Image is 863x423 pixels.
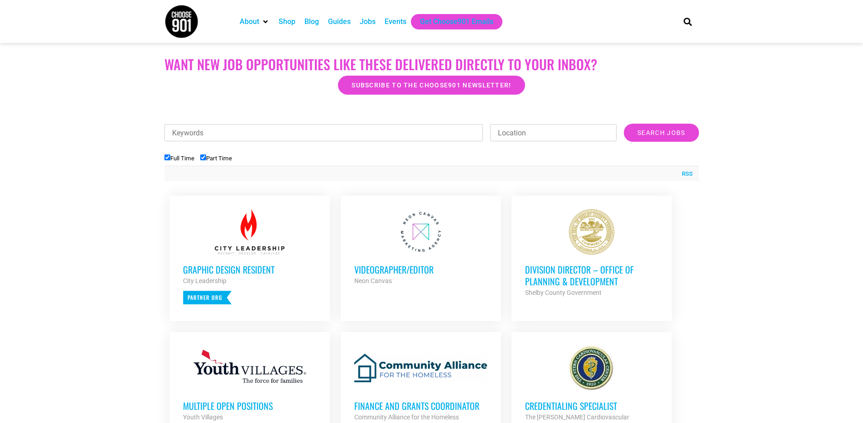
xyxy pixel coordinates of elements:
[200,155,232,162] label: Part Time
[525,400,658,412] h3: Credentialing Specialist
[624,124,699,142] input: Search Jobs
[525,289,602,296] strong: Shelby County Government
[360,16,376,27] a: Jobs
[680,14,695,29] div: Search
[235,14,668,29] nav: Main nav
[183,264,316,275] h3: Graphic Design Resident
[352,82,511,88] span: Subscribe to the Choose901 newsletter!
[183,277,227,284] strong: City Leadership
[354,264,487,275] h3: Videographer/Editor
[354,277,392,284] strong: Neon Canvas
[240,16,259,27] a: About
[677,169,693,178] a: RSS
[511,196,672,312] a: Division Director – Office of Planning & Development Shelby County Government
[164,154,170,160] input: Full Time
[235,14,274,29] div: About
[385,16,406,27] a: Events
[341,196,501,300] a: Videographer/Editor Neon Canvas
[420,16,493,27] a: Get Choose901 Emails
[354,400,487,412] h3: Finance and Grants Coordinator
[338,76,525,95] a: Subscribe to the Choose901 newsletter!
[525,264,658,287] h3: Division Director – Office of Planning & Development
[183,400,316,412] h3: Multiple Open Positions
[354,413,459,421] strong: Community Alliance for the Homeless
[164,155,194,162] label: Full Time
[279,16,295,27] a: Shop
[164,56,699,72] h2: Want New Job Opportunities like these Delivered Directly to your Inbox?
[304,16,319,27] a: Blog
[183,291,231,304] p: Partner Org
[164,124,483,141] input: Keywords
[490,124,617,141] input: Location
[328,16,351,27] a: Guides
[183,413,223,421] strong: Youth Villages
[200,154,206,160] input: Part Time
[169,196,330,318] a: Graphic Design Resident City Leadership Partner Org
